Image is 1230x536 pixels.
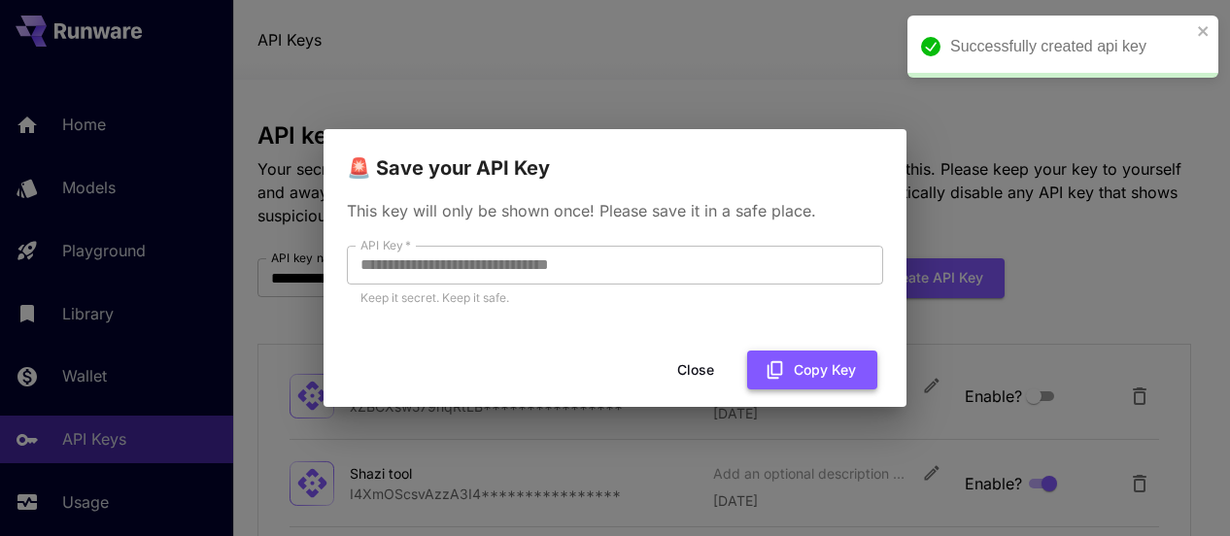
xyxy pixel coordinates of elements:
h2: 🚨 Save your API Key [324,129,906,184]
p: Keep it secret. Keep it safe. [360,288,870,308]
p: This key will only be shown once! Please save it in a safe place. [347,199,883,222]
label: API Key [360,237,411,253]
div: Successfully created api key [950,35,1191,58]
button: close [1197,23,1211,39]
button: Copy Key [747,351,877,390]
button: Close [652,351,739,390]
